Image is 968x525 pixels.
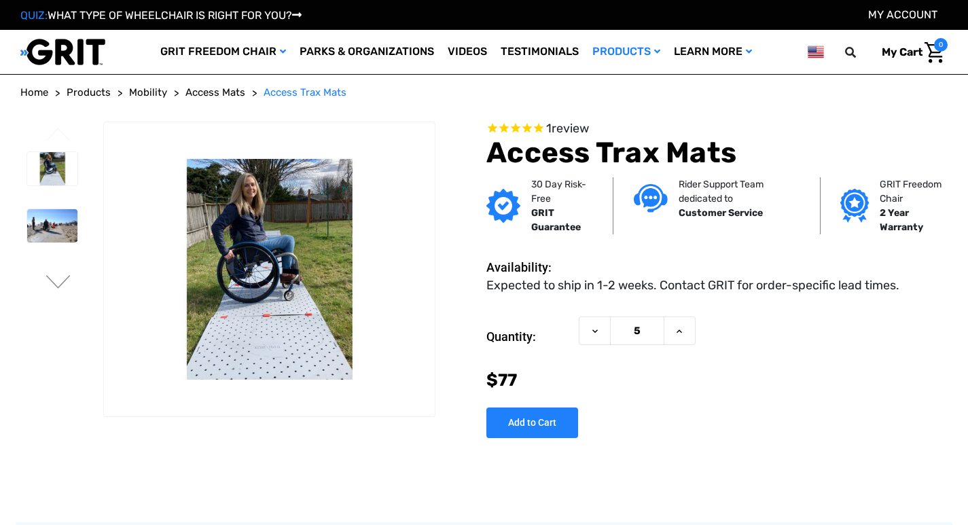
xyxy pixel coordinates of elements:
a: QUIZ:WHAT TYPE OF WHEELCHAIR IS RIGHT FOR YOU? [20,9,302,22]
a: Mobility [129,85,167,101]
strong: Customer Service [679,207,763,219]
nav: Breadcrumb [20,85,948,101]
img: Customer service [634,184,668,212]
a: Access Mats [185,85,245,101]
a: Videos [441,30,494,74]
a: Products [586,30,667,74]
h1: Access Trax Mats [486,136,948,170]
span: QUIZ: [20,9,48,22]
a: Home [20,85,48,101]
span: Mobility [129,86,167,98]
p: GRIT Freedom Chair [880,177,952,206]
p: 30 Day Risk-Free [531,177,592,206]
button: Go to slide 6 of 6 [44,128,73,144]
img: GRIT Guarantee [486,189,520,223]
strong: 2 Year Warranty [880,207,923,233]
span: Access Mats [185,86,245,98]
p: Rider Support Team dedicated to [679,177,799,206]
strong: GRIT Guarantee [531,207,581,233]
img: Cart [925,42,944,63]
span: My Cart [882,46,922,58]
a: Learn More [667,30,759,74]
a: Access Trax Mats [264,85,346,101]
img: Access Trax Mats [27,209,77,242]
span: Rated 5.0 out of 5 stars 1 reviews [486,122,948,137]
img: GRIT All-Terrain Wheelchair and Mobility Equipment [20,38,105,66]
input: Add to Cart [486,408,578,438]
button: Go to slide 2 of 6 [44,275,73,291]
a: Parks & Organizations [293,30,441,74]
span: 1 reviews [546,121,589,136]
span: 0 [934,38,948,52]
img: us.png [808,43,824,60]
span: Home [20,86,48,98]
span: $77 [486,370,517,390]
span: Products [67,86,111,98]
dd: Expected to ship in 1-2 weeks. Contact GRIT for order-specific lead times. [486,276,899,295]
img: Access Trax Mats [104,159,435,380]
a: GRIT Freedom Chair [154,30,293,74]
img: Grit freedom [840,189,868,223]
a: Testimonials [494,30,586,74]
span: review [552,121,589,136]
a: Account [868,8,937,21]
a: Cart with 0 items [872,38,948,67]
a: Products [67,85,111,101]
dt: Availability: [486,258,572,276]
label: Quantity: [486,316,572,357]
input: Search [851,38,872,67]
img: Access Trax Mats [27,152,77,185]
span: Access Trax Mats [264,86,346,98]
